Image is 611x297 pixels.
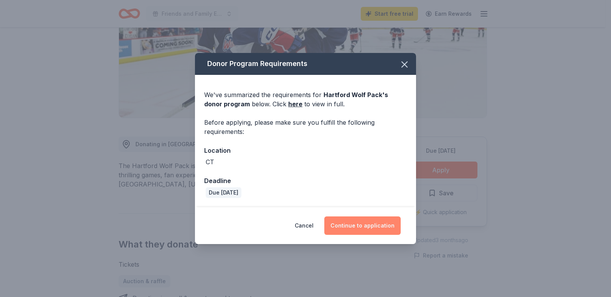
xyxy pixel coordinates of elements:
[204,176,407,186] div: Deadline
[288,99,302,109] a: here
[204,118,407,136] div: Before applying, please make sure you fulfill the following requirements:
[195,53,416,75] div: Donor Program Requirements
[206,187,241,198] div: Due [DATE]
[295,216,314,235] button: Cancel
[204,145,407,155] div: Location
[206,157,214,167] div: CT
[204,90,407,109] div: We've summarized the requirements for below. Click to view in full.
[324,216,401,235] button: Continue to application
